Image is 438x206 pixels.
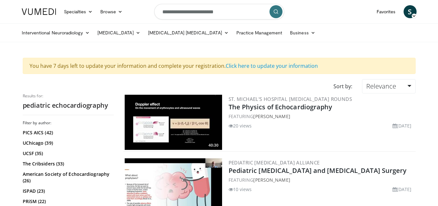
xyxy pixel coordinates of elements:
a: ISPAD (23) [23,188,112,194]
span: Relevance [366,82,396,91]
a: Pediatric [MEDICAL_DATA] and [MEDICAL_DATA] Surgery [229,166,407,175]
span: 40:30 [206,142,220,148]
a: Click here to update your information [226,62,318,69]
a: UCSF (35) [23,150,112,157]
div: You have 7 days left to update your information and complete your registration. [23,58,416,74]
a: American Society of Echocardiography (26) [23,171,112,184]
a: S [404,5,417,18]
a: The Cribsiders (33) [23,161,112,167]
a: PICS AICS (42) [23,129,112,136]
a: Interventional Neuroradiology [18,26,94,39]
a: Browse [96,5,126,18]
a: PRiSM (22) [23,198,112,205]
li: [DATE] [393,186,412,193]
div: FEATURING [229,176,414,183]
li: 10 views [229,186,252,193]
input: Search topics, interventions [154,4,284,19]
a: The Physics of Echocardiography [229,103,332,111]
div: Sort by: [329,79,357,93]
a: Pediatric [MEDICAL_DATA] Alliance [229,159,320,166]
a: [PERSON_NAME] [253,113,290,119]
div: FEATURING [229,113,414,120]
a: UChicago (39) [23,140,112,146]
h3: Filter by author: [23,120,114,126]
a: [PERSON_NAME] [253,177,290,183]
a: Relevance [362,79,415,93]
a: [MEDICAL_DATA] [MEDICAL_DATA] [144,26,232,39]
a: Specialties [60,5,97,18]
a: St. Michael's Hospital [MEDICAL_DATA] Rounds [229,96,352,102]
a: [MEDICAL_DATA] [94,26,144,39]
li: 20 views [229,122,252,129]
h2: pediatric echocardiography [23,101,114,110]
a: Favorites [373,5,400,18]
p: Results for: [23,93,114,99]
a: Business [286,26,319,39]
a: Practice Management [232,26,286,39]
img: f7742d15-1058-439c-aa76-5f299b061e46.300x170_q85_crop-smart_upscale.jpg [125,95,222,150]
a: 40:30 [125,95,222,150]
img: VuMedi Logo [22,8,56,15]
li: [DATE] [393,122,412,129]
